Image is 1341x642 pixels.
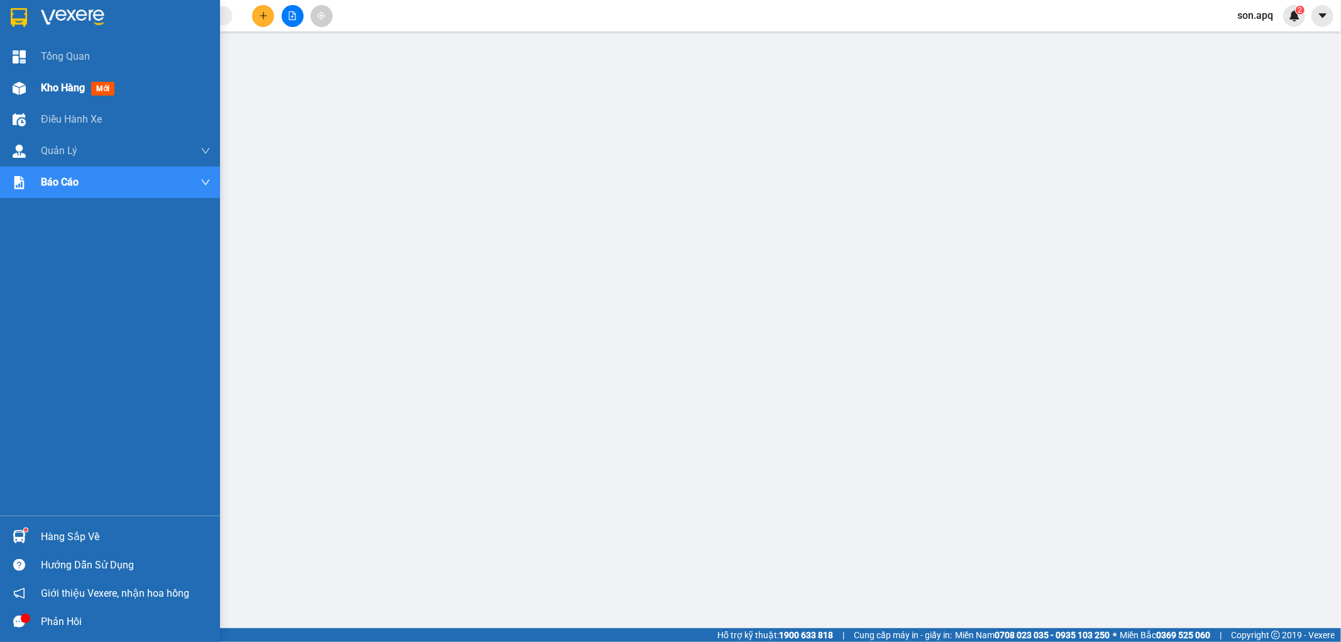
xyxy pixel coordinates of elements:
span: mới [91,82,114,96]
strong: 0708 023 035 - 0935 103 250 [995,630,1110,640]
span: file-add [288,11,297,20]
span: son.apq [1227,8,1283,23]
img: solution-icon [13,176,26,189]
strong: 0369 525 060 [1156,630,1210,640]
div: Hàng sắp về [41,528,211,546]
span: down [201,146,211,156]
span: Miền Bắc [1120,628,1210,642]
img: warehouse-icon [13,530,26,543]
img: warehouse-icon [13,145,26,158]
img: warehouse-icon [13,113,26,126]
sup: 1 [24,528,28,532]
span: message [13,616,25,628]
button: plus [252,5,274,27]
button: file-add [282,5,304,27]
span: Báo cáo [41,174,79,190]
span: Quản Lý [41,143,77,158]
span: Giới thiệu Vexere, nhận hoa hồng [41,585,189,601]
span: copyright [1271,631,1280,639]
span: 2 [1298,6,1302,14]
span: question-circle [13,559,25,571]
sup: 2 [1296,6,1305,14]
button: aim [311,5,333,27]
span: ⚪️ [1113,633,1117,638]
span: Miền Nam [955,628,1110,642]
span: down [201,177,211,187]
span: caret-down [1317,10,1328,21]
img: icon-new-feature [1289,10,1300,21]
img: warehouse-icon [13,82,26,95]
span: Điều hành xe [41,111,102,127]
span: Cung cấp máy in - giấy in: [854,628,952,642]
span: Hỗ trợ kỹ thuật: [717,628,833,642]
strong: 1900 633 818 [779,630,833,640]
div: Phản hồi [41,612,211,631]
img: dashboard-icon [13,50,26,64]
div: Hướng dẫn sử dụng [41,556,211,575]
button: caret-down [1311,5,1333,27]
img: logo-vxr [11,8,27,27]
span: Tổng Quan [41,48,90,64]
span: | [842,628,844,642]
span: plus [259,11,268,20]
span: notification [13,587,25,599]
span: aim [317,11,326,20]
span: Kho hàng [41,82,85,94]
span: | [1220,628,1222,642]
